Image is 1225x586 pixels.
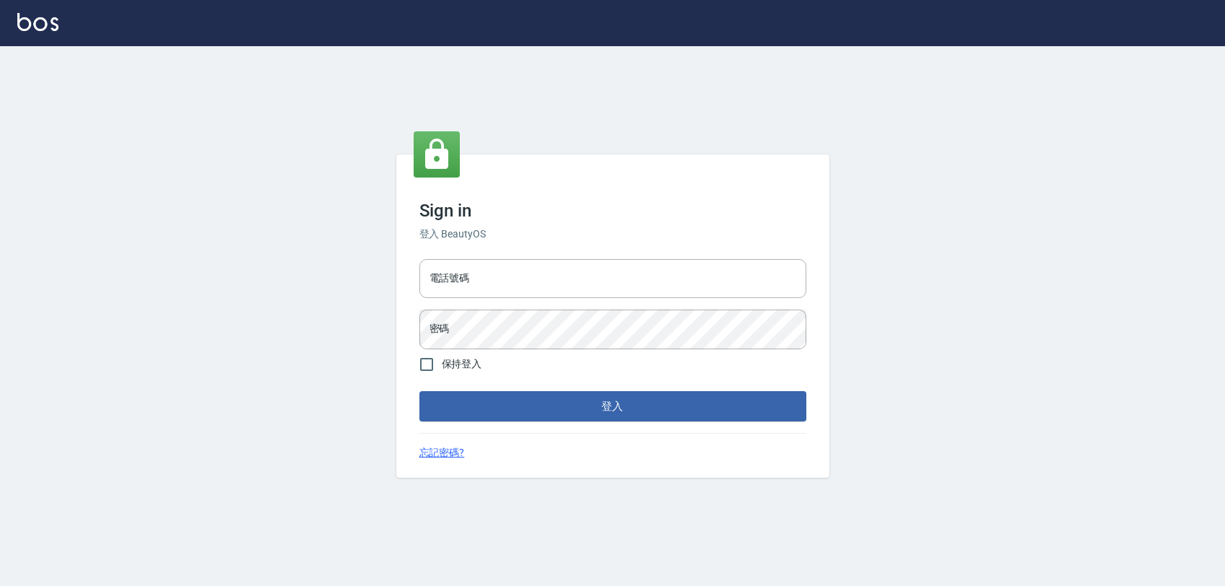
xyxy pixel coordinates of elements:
h3: Sign in [419,201,806,221]
span: 保持登入 [442,357,482,372]
a: 忘記密碼? [419,445,465,460]
img: Logo [17,13,58,31]
button: 登入 [419,391,806,421]
h6: 登入 BeautyOS [419,227,806,242]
